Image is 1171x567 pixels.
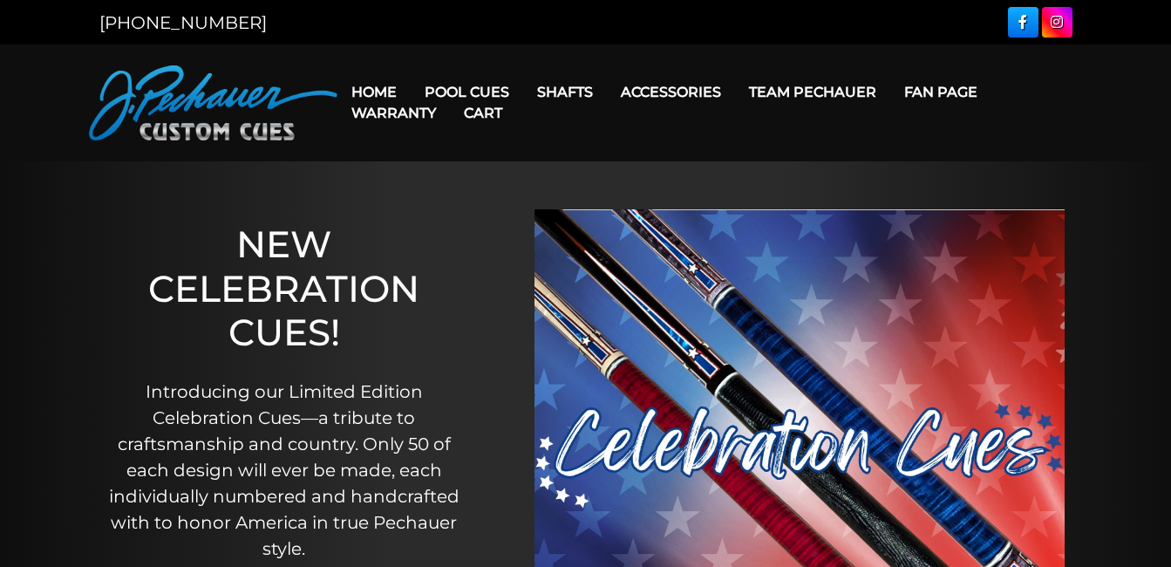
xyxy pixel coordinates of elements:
[337,70,411,114] a: Home
[97,222,472,354] h1: NEW CELEBRATION CUES!
[890,70,991,114] a: Fan Page
[607,70,735,114] a: Accessories
[450,91,516,135] a: Cart
[99,12,267,33] a: [PHONE_NUMBER]
[97,379,472,562] p: Introducing our Limited Edition Celebration Cues—a tribute to craftsmanship and country. Only 50 ...
[523,70,607,114] a: Shafts
[411,70,523,114] a: Pool Cues
[735,70,890,114] a: Team Pechauer
[337,91,450,135] a: Warranty
[89,65,337,140] img: Pechauer Custom Cues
